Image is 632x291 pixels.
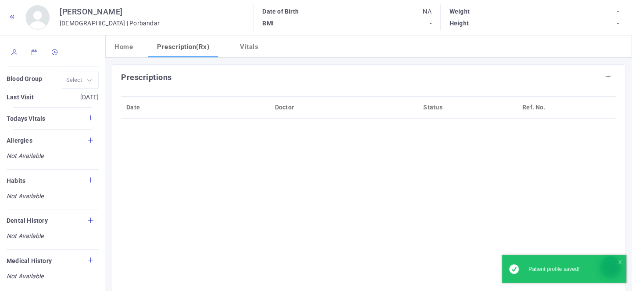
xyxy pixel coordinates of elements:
p: [DEMOGRAPHIC_DATA] | Porbandar [60,18,160,29]
b: Medical History [7,257,52,264]
b: Blood Group [7,75,42,82]
i: Not Available [7,192,99,201]
p: [DATE] [53,91,99,103]
span: Patient profile saved! [528,266,579,272]
b: Last Visit [7,94,34,101]
h5: Prescription(Rx) [157,42,209,52]
b: Weight [450,8,470,15]
th: Doctor [270,96,418,118]
p: - [347,18,432,29]
b: Allergies [7,137,32,144]
h4: [PERSON_NAME] [60,6,160,18]
b: Height [450,20,469,27]
h5: Vitals [240,42,258,52]
p: - [534,6,619,18]
b: Habits [7,177,25,184]
b: BMI [262,20,274,27]
input: Select [66,75,84,85]
i: Not Available [7,151,99,161]
th: Status [418,96,517,118]
i: Not Available [7,231,99,241]
p: - [534,18,619,29]
p: NA [347,6,432,18]
b: Date of Birth [262,8,299,15]
th: Ref. No. [517,96,616,118]
b: Dental History [7,217,48,224]
h5: Home [114,42,133,52]
i: Not Available [7,272,99,281]
b: Prescriptions [121,73,172,82]
th: Date [121,96,270,118]
b: Todays Vitals [7,115,46,122]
